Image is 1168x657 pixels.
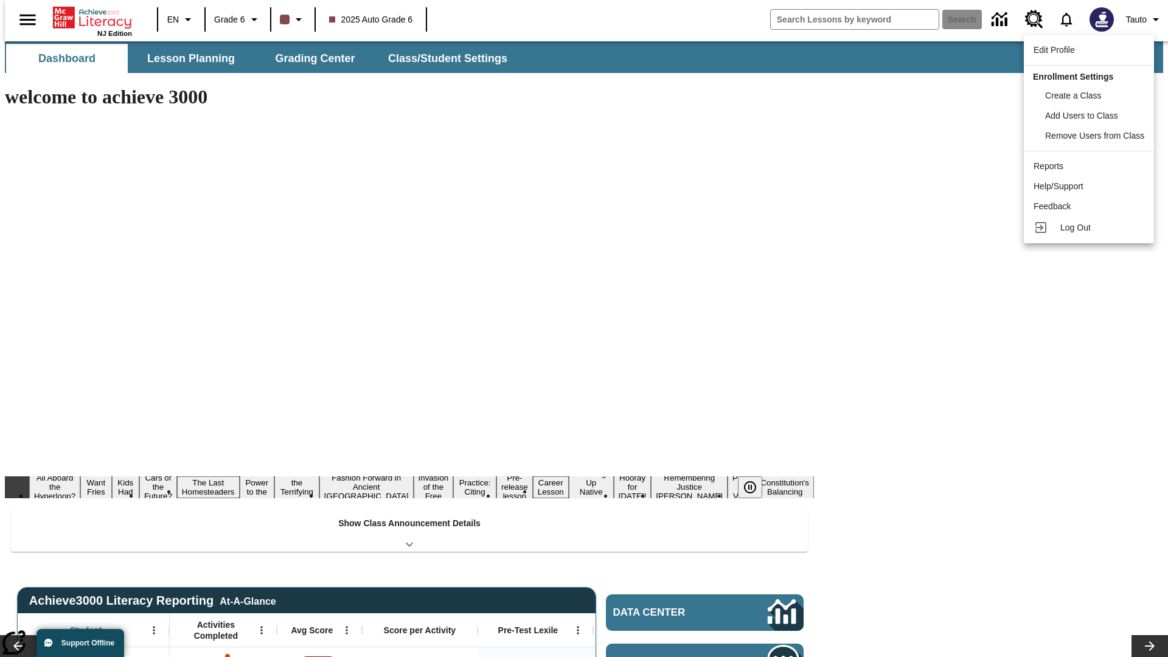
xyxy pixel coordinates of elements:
[1045,111,1118,120] span: Add Users to Class
[1034,201,1071,211] span: Feedback
[1045,131,1144,141] span: Remove Users from Class
[1033,72,1113,82] span: Enrollment Settings
[1045,91,1102,100] span: Create a Class
[1060,223,1091,232] span: Log Out
[1034,161,1063,171] span: Reports
[1034,181,1083,191] span: Help/Support
[1034,45,1075,55] span: Edit Profile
